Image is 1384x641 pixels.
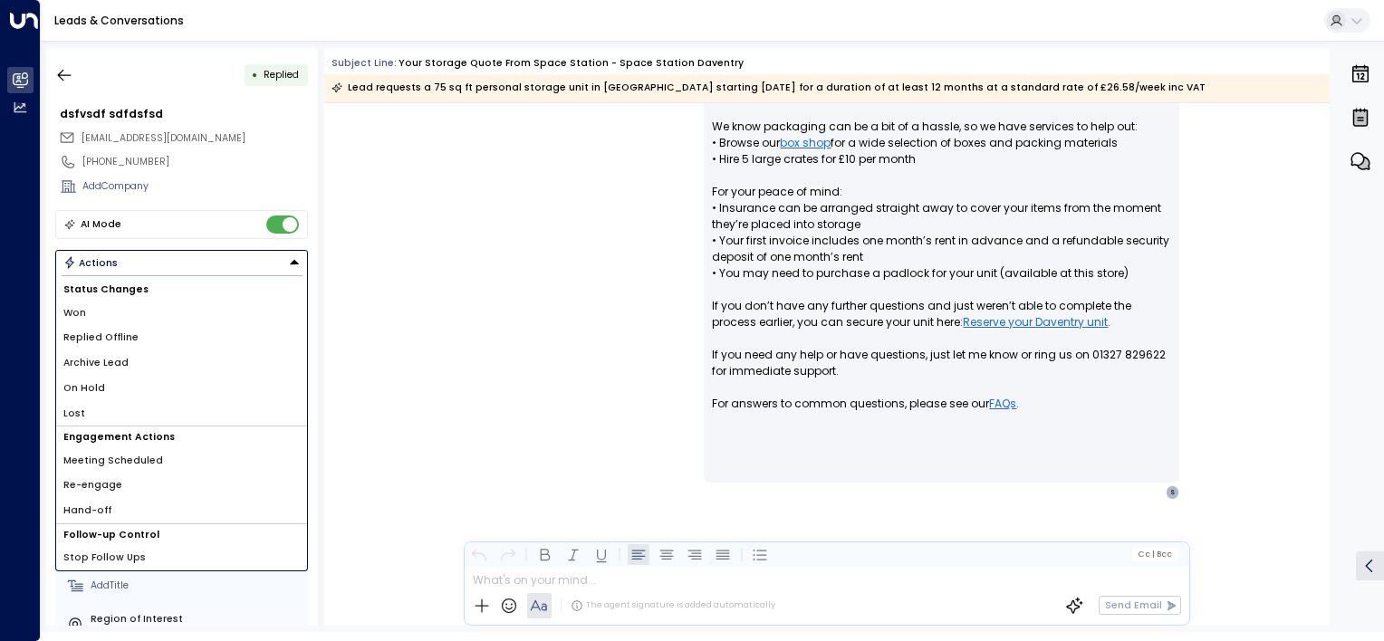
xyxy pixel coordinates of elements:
[332,56,397,70] span: Subject Line:
[54,13,184,28] a: Leads & Conversations
[63,454,163,468] span: Meeting Scheduled
[55,250,308,275] button: Actions
[56,524,307,545] h1: Follow-up Control
[1132,548,1177,560] button: Cc|Bcc
[81,215,121,234] div: AI Mode
[60,106,308,122] div: dsfvsdf sdfdsfsd
[91,579,303,593] div: AddTitle
[82,131,245,145] span: [EMAIL_ADDRESS][DOMAIN_NAME]
[63,256,119,269] div: Actions
[63,330,139,345] span: Replied Offline
[264,68,299,81] span: Replied
[1151,550,1154,559] span: |
[1166,485,1180,500] div: S
[56,279,307,300] h1: Status Changes
[496,543,518,565] button: Redo
[780,135,831,151] a: box shop
[82,179,308,194] div: AddCompany
[82,155,308,169] div: [PHONE_NUMBER]
[63,381,105,396] span: On Hold
[91,612,303,627] label: Region of Interest
[63,407,85,421] span: Lost
[63,550,146,565] span: Stop Follow Ups
[1138,550,1172,559] span: Cc Bcc
[468,543,490,565] button: Undo
[252,62,258,87] div: •
[63,478,122,493] span: Re-engage
[63,356,129,370] span: Archive Lead
[63,503,111,518] span: Hand-off
[571,599,775,612] div: The agent signature is added automatically
[399,56,744,71] div: Your storage quote from Space Station - Space Station Daventry
[963,314,1108,330] a: Reserve your Daventry unit
[55,250,308,275] div: Button group with a nested menu
[56,426,307,447] h1: Engagement Actions
[63,306,86,320] span: Won
[82,131,245,146] span: sdfsdfsdf@googlemail.com
[332,79,1206,97] div: Lead requests a 75 sq ft personal storage unit in [GEOGRAPHIC_DATA] starting [DATE] for a duratio...
[989,396,1016,412] a: FAQs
